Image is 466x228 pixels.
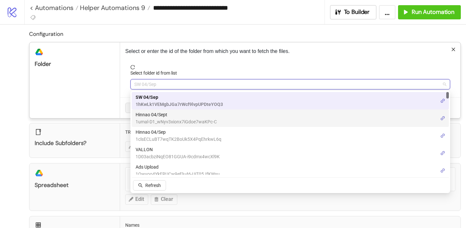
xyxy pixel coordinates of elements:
span: link [440,98,445,103]
span: 1clsECLuBT7wqTK2BoUk5X4PqEhrkwL6q [136,136,221,143]
button: ... [379,5,395,19]
span: 1Owvoo4YkERUCw9eElu46-UiT05JfKWxu [136,171,220,178]
a: link [440,97,445,104]
span: link [440,133,445,138]
a: link [440,132,445,139]
span: link [440,116,445,120]
button: Run Automation [398,5,461,19]
span: VALLON [136,146,220,153]
h2: Configuration [29,30,461,38]
button: Refresh [133,180,166,191]
p: Select or enter the id of the folder from which you want to fetch the files. [125,47,455,55]
label: Select folder id from list [130,69,181,77]
a: link [440,150,445,157]
div: Hinnao 04/Sept (3) [132,109,449,127]
span: Helper Automations 9 [78,4,145,12]
a: Helper Automations 9 [78,5,150,11]
span: search [138,183,143,188]
span: Refresh [145,183,161,188]
div: VALLON [132,144,449,162]
button: Cancel [125,103,149,113]
span: Hinnao 04/Sept [136,111,217,118]
span: link [440,168,445,173]
span: SW 04/Sep [134,79,446,89]
span: 1hKwLk1VEMgbJGa7rWcf9lvpUPDteYOQ3 [136,101,223,108]
span: reload [130,65,450,69]
span: link [440,151,445,155]
span: SW 04/Sep [136,94,223,101]
div: SW 04/Sep [132,92,449,109]
a: link [440,115,445,122]
a: < Automations [30,5,78,11]
span: To Builder [344,8,370,16]
span: Run Automation [412,8,454,16]
span: close [451,47,456,52]
span: 1D03acbziNqEO81GGUA-i9cdmx4wcXl9K [136,153,220,160]
a: link [440,167,445,174]
span: 1umal-D1_wNyv3xionx7iGdoe7waKPc-C [136,118,217,125]
div: Hinnao 04/Sep (2) [132,127,449,144]
div: Folder [35,60,115,68]
div: Ads Upload [132,162,449,179]
button: To Builder [330,5,377,19]
span: Hinnao 04/Sep [136,129,221,136]
span: Ads Upload [136,163,220,171]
